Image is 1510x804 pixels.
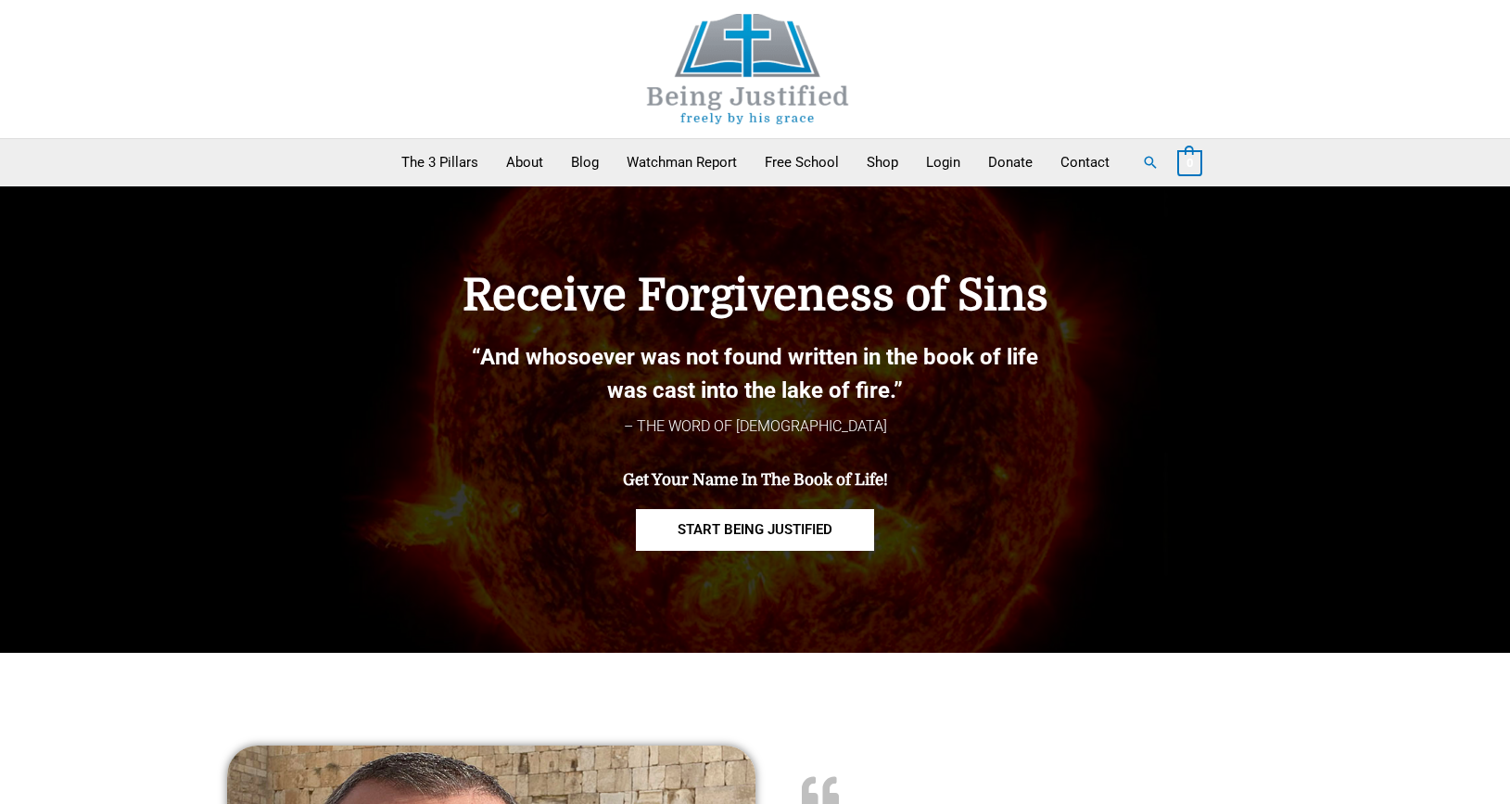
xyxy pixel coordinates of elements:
[366,270,1145,322] h4: Receive Forgiveness of Sins
[912,139,974,185] a: Login
[678,523,832,537] span: START BEING JUSTIFIED
[492,139,557,185] a: About
[853,139,912,185] a: Shop
[624,417,887,435] span: – THE WORD OF [DEMOGRAPHIC_DATA]
[387,139,492,185] a: The 3 Pillars
[1177,154,1202,171] a: View Shopping Cart, empty
[557,139,613,185] a: Blog
[366,471,1145,490] h4: Get Your Name In The Book of Life!
[613,139,751,185] a: Watchman Report
[609,14,887,124] img: Being Justified
[387,139,1123,185] nav: Primary Site Navigation
[974,139,1047,185] a: Donate
[472,344,1038,403] b: “And whosoever was not found written in the book of life was cast into the lake of fire.”
[1047,139,1123,185] a: Contact
[751,139,853,185] a: Free School
[1142,154,1159,171] a: Search button
[1186,156,1193,170] span: 0
[636,509,874,551] a: START BEING JUSTIFIED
